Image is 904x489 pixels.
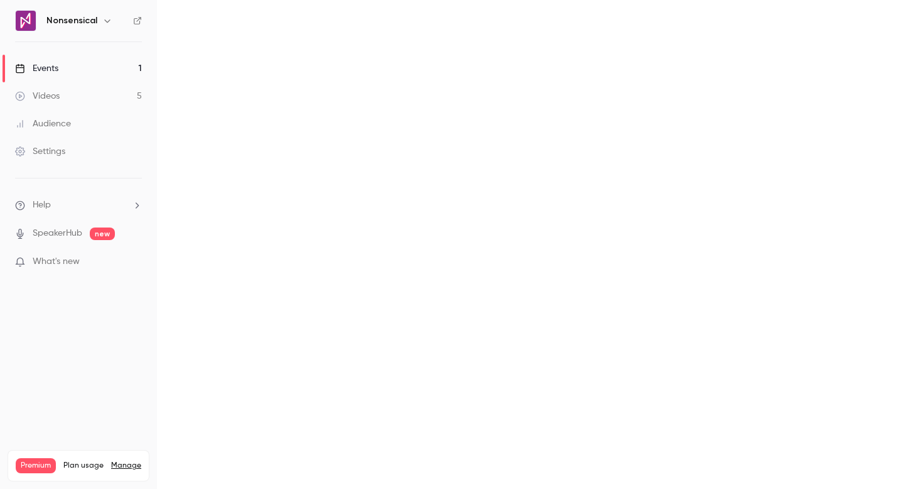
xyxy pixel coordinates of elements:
span: Premium [16,458,56,473]
div: Events [15,62,58,75]
li: help-dropdown-opener [15,199,142,212]
span: Help [33,199,51,212]
div: Settings [15,145,65,158]
span: Plan usage [63,461,104,471]
a: Manage [111,461,141,471]
span: What's new [33,255,80,268]
span: new [90,228,115,240]
a: SpeakerHub [33,227,82,240]
div: Audience [15,118,71,130]
iframe: Noticeable Trigger [127,256,142,268]
h6: Nonsensical [46,14,97,27]
div: Videos [15,90,60,102]
img: Nonsensical [16,11,36,31]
